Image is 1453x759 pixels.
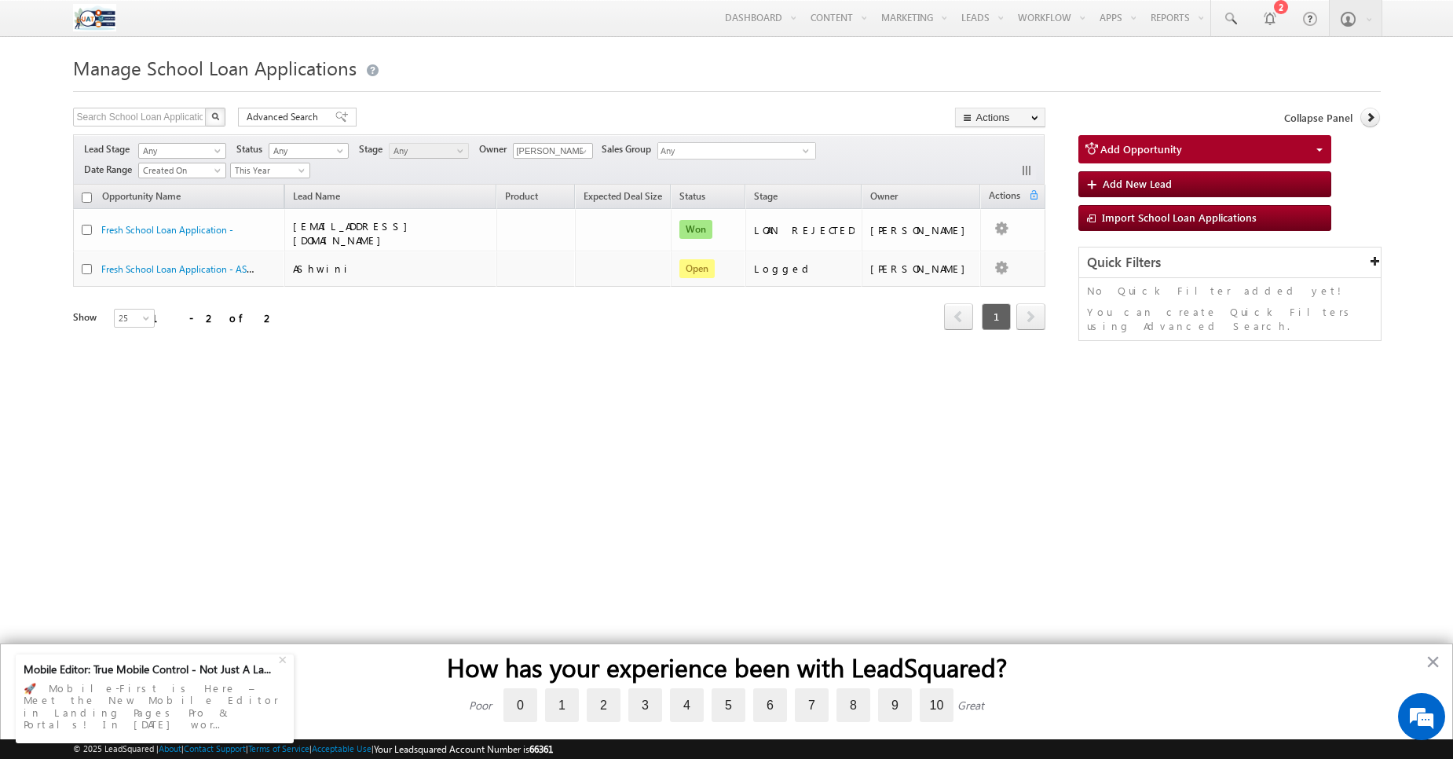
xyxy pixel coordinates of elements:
[503,688,537,722] label: 0
[712,688,745,722] label: 5
[505,190,538,202] span: Product
[679,259,715,278] span: Open
[73,55,357,80] span: Manage School Loan Applications
[73,310,101,324] div: Show
[24,677,286,735] div: 🚀 Mobile-First is Here – Meet the New Mobile Editor in Landing Pages Pro & Portals! In [DATE] wor...
[1103,177,1172,190] span: Add New Lead
[211,112,219,120] img: Search
[293,262,353,275] span: AShwini
[658,143,803,161] span: Any
[359,142,389,156] span: Stage
[1102,211,1257,224] span: Import School Loan Applications
[754,223,855,237] div: LOAN REJECTED
[1426,649,1440,674] button: Close
[101,224,233,236] a: Fresh School Loan Application -
[390,144,464,158] span: Any
[32,652,1421,682] h2: How has your experience been with LeadSquared?
[754,262,855,276] div: Logged
[572,144,591,159] a: Show All Items
[312,743,371,753] a: Acceptable Use
[1284,111,1352,125] span: Collapse Panel
[248,743,309,753] a: Terms of Service
[657,142,816,159] div: Any
[982,303,1011,330] span: 1
[602,142,657,156] span: Sales Group
[679,220,712,239] span: Won
[836,688,870,722] label: 8
[236,142,269,156] span: Status
[981,187,1028,207] span: Actions
[469,698,492,713] div: Poor
[269,144,344,158] span: Any
[670,688,704,722] label: 4
[754,190,778,202] span: Stage
[84,163,138,177] span: Date Range
[231,163,306,178] span: This Year
[957,698,984,713] div: Great
[870,262,973,276] div: [PERSON_NAME]
[672,188,713,208] a: Status
[82,192,92,203] input: Check all records
[84,142,136,156] span: Lead Stage
[152,309,275,327] div: 1 - 2 of 2
[955,108,1045,127] button: Actions
[803,147,815,154] span: select
[73,742,553,757] span: © 2025 LeadSquared | | | | |
[285,188,348,208] span: Lead Name
[247,110,323,124] span: Advanced Search
[944,303,973,330] span: prev
[587,688,620,722] label: 2
[584,190,662,202] span: Expected Deal Size
[628,688,662,722] label: 3
[1087,284,1373,298] p: No Quick Filter added yet!
[159,743,181,753] a: About
[275,649,294,668] div: +
[293,219,415,247] span: [EMAIL_ADDRESS][DOMAIN_NAME]
[102,190,181,202] span: Opportunity Name
[115,311,156,325] span: 25
[870,190,898,202] span: Owner
[795,688,829,722] label: 7
[374,743,553,755] span: Your Leadsquared Account Number is
[1087,305,1373,333] p: You can create Quick Filters using Advanced Search.
[1079,247,1381,278] div: Quick Filters
[101,262,269,275] a: Fresh School Loan Application - AShwini
[513,143,593,159] input: Type to Search
[73,4,116,31] img: Custom Logo
[1016,303,1045,330] span: next
[545,688,579,722] label: 1
[139,163,221,178] span: Created On
[479,142,513,156] span: Owner
[878,688,912,722] label: 9
[24,662,276,676] div: Mobile Editor: True Mobile Control - Not Just A La...
[184,743,246,753] a: Contact Support
[870,223,973,237] div: [PERSON_NAME]
[1100,142,1182,156] span: Add Opportunity
[529,743,553,755] span: 66361
[753,688,787,722] label: 6
[920,688,953,722] label: 10
[139,144,221,158] span: Any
